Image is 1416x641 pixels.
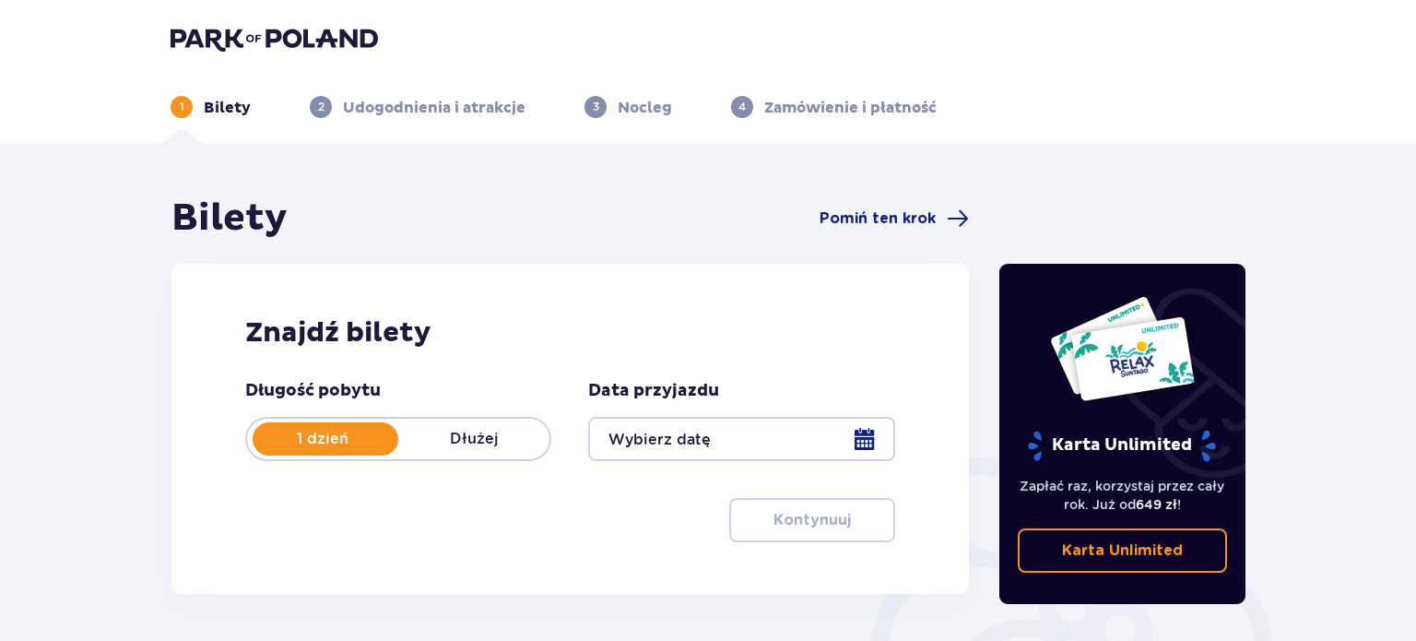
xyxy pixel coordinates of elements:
[820,208,969,230] a: Pomiń ten krok
[773,510,851,530] p: Kontynuuj
[247,429,398,449] p: 1 dzień
[729,498,895,542] button: Kontynuuj
[180,99,184,115] p: 1
[618,98,672,118] p: Nocleg
[1136,497,1177,512] span: 649 zł
[343,98,525,118] p: Udogodnienia i atrakcje
[1018,477,1228,514] p: Zapłać raz, korzystaj przez cały rok. Już od !
[171,196,288,242] h1: Bilety
[245,380,381,402] p: Długość pobytu
[588,380,719,402] p: Data przyjazdu
[593,99,599,115] p: 3
[318,99,324,115] p: 2
[1062,540,1183,561] p: Karta Unlimited
[1026,430,1218,462] p: Karta Unlimited
[764,98,937,118] p: Zamówienie i płatność
[398,429,549,449] p: Dłużej
[738,99,746,115] p: 4
[245,315,895,350] h2: Znajdź bilety
[204,98,251,118] p: Bilety
[820,208,936,229] span: Pomiń ten krok
[171,26,378,52] img: Park of Poland logo
[1018,528,1228,573] a: Karta Unlimited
